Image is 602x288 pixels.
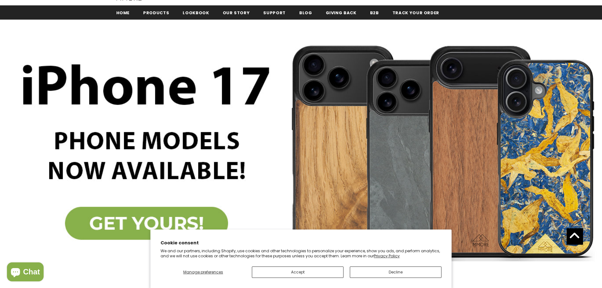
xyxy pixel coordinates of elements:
[116,5,130,20] a: Home
[161,248,441,258] p: We and our partners, including Shopify, use cookies and other technologies to personalize your ex...
[161,267,246,278] button: Manage preferences
[326,5,356,20] a: Giving back
[161,240,441,246] h2: Cookie consent
[374,253,400,259] a: Privacy Policy
[223,10,250,16] span: Our Story
[370,10,379,16] span: B2B
[299,10,312,16] span: Blog
[116,10,130,16] span: Home
[183,5,209,20] a: Lookbook
[223,5,250,20] a: Our Story
[183,10,209,16] span: Lookbook
[350,267,441,278] button: Decline
[299,5,312,20] a: Blog
[370,5,379,20] a: B2B
[392,10,439,16] span: Track your order
[5,262,46,283] inbox-online-store-chat: Shopify online store chat
[326,10,356,16] span: Giving back
[252,267,344,278] button: Accept
[183,269,223,275] span: Manage preferences
[263,5,286,20] a: support
[392,5,439,20] a: Track your order
[263,10,286,16] span: support
[143,10,169,16] span: Products
[143,5,169,20] a: Products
